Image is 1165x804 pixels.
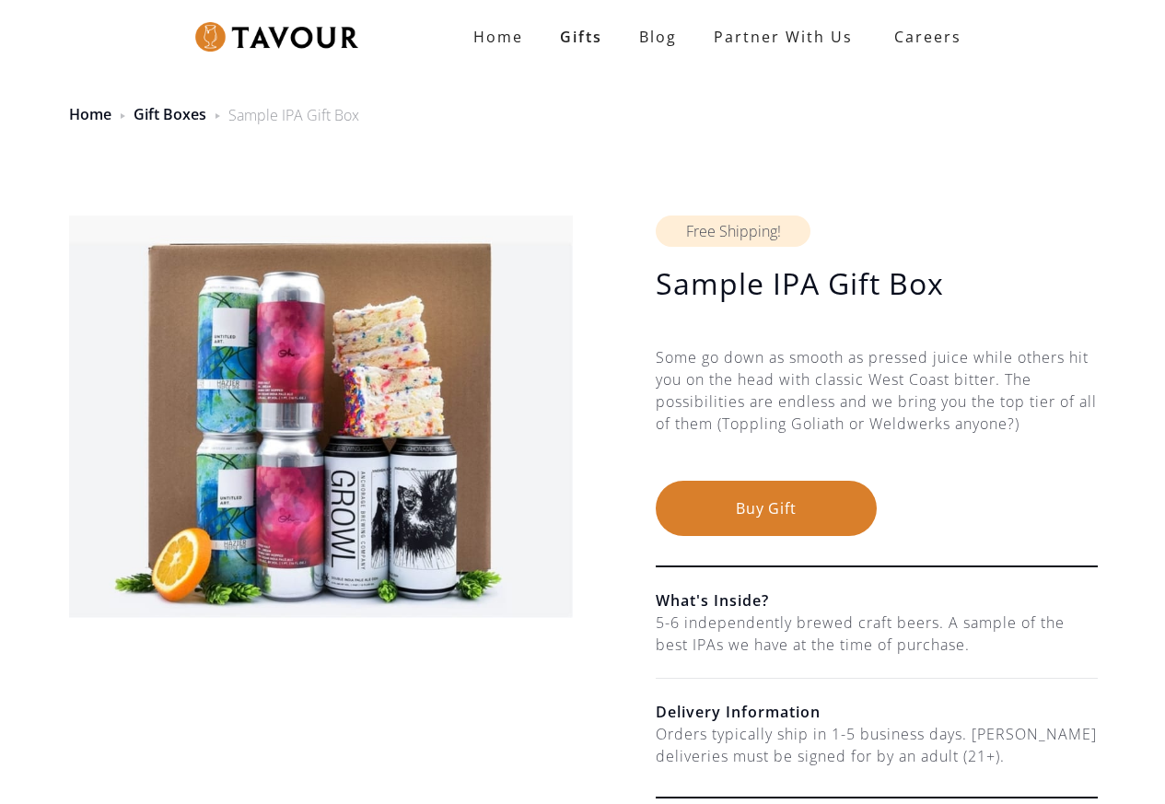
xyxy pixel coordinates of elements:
strong: Careers [894,18,961,55]
a: Home [69,104,111,124]
h1: Sample IPA Gift Box [656,265,1098,302]
h6: Delivery Information [656,701,1098,723]
h6: What's Inside? [656,589,1098,612]
a: Blog [621,18,695,55]
button: Buy Gift [656,481,877,536]
div: 5-6 independently brewed craft beers. A sample of the best IPAs we have at the time of purchase. [656,612,1098,656]
a: Careers [871,11,975,63]
div: Some go down as smooth as pressed juice while others hit you on the head with classic West Coast ... [656,346,1098,481]
a: Home [455,18,542,55]
div: Free Shipping! [656,216,810,247]
div: Orders typically ship in 1-5 business days. [PERSON_NAME] deliveries must be signed for by an adu... [656,723,1098,767]
div: Sample IPA Gift Box [228,104,359,126]
strong: Home [473,27,523,47]
a: Gifts [542,18,621,55]
a: Gift Boxes [134,104,206,124]
a: partner with us [695,18,871,55]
